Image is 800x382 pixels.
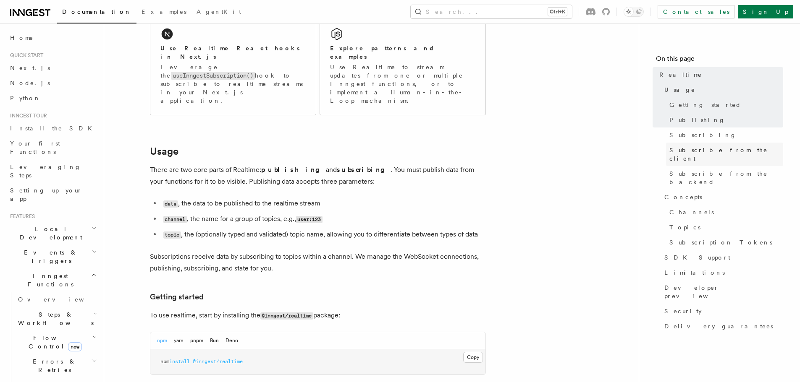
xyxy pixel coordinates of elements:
[160,359,169,364] span: npm
[136,3,191,23] a: Examples
[68,342,82,351] span: new
[666,127,783,143] a: Subscribing
[15,330,99,354] button: Flow Controlnew
[7,221,99,245] button: Local Development
[10,164,81,179] span: Leveraging Steps
[261,166,326,174] strong: publishing
[669,223,700,231] span: Topics
[7,159,99,183] a: Leveraging Steps
[15,354,99,377] button: Errors & Retries
[669,208,714,216] span: Channels
[656,54,783,67] h4: On this page
[10,140,60,155] span: Your first Functions
[330,44,475,61] h2: Explore patterns and examples
[160,44,306,61] h2: Use Realtime React hooks in Next.js
[174,332,184,349] button: yarn
[150,291,204,303] a: Getting started
[191,3,246,23] a: AgentKit
[7,121,99,136] a: Install the SDK
[15,334,92,351] span: Flow Control
[157,332,167,349] button: npm
[7,213,35,220] span: Features
[411,5,572,18] button: Search...Ctrl+K
[661,304,783,319] a: Security
[661,82,783,97] a: Usage
[7,52,43,59] span: Quick start
[664,307,702,315] span: Security
[7,225,92,242] span: Local Development
[661,190,783,205] a: Concepts
[260,312,313,320] code: @inngest/realtime
[666,97,783,112] a: Getting started
[7,75,99,91] a: Node.js
[738,5,793,18] a: Sign Up
[10,34,34,42] span: Home
[463,352,483,363] button: Copy
[669,116,725,124] span: Publishing
[150,251,486,274] p: Subscriptions receive data by subscribing to topics within a channel. We manage the WebSocket con...
[669,146,783,163] span: Subscribe from the client
[161,229,486,241] li: , the (optionally typed and validated) topic name, allowing you to differentiate between types of...
[656,67,783,82] a: Realtime
[661,319,783,334] a: Delivery guarantees
[193,359,243,364] span: @inngest/realtime
[10,187,82,202] span: Setting up your app
[15,307,99,330] button: Steps & Workflows
[197,8,241,15] span: AgentKit
[548,8,567,16] kbd: Ctrl+K
[171,72,255,80] code: useInngestSubscription()
[664,86,695,94] span: Usage
[666,235,783,250] a: Subscription Tokens
[666,112,783,127] a: Publishing
[7,272,91,288] span: Inngest Functions
[7,30,99,45] a: Home
[161,213,486,225] li: , the name for a group of topics, e.g.,
[150,164,486,187] p: There are two core parts of Realtime: and . You must publish data from your functions for it to b...
[666,205,783,220] a: Channels
[7,268,99,292] button: Inngest Functions
[664,283,783,300] span: Developer preview
[666,166,783,190] a: Subscribe from the backend
[10,65,50,71] span: Next.js
[150,15,316,115] a: Use Realtime React hooks in Next.jsLeverage theuseInngestSubscription()hook to subscribe to realt...
[10,125,97,132] span: Install the SDK
[661,280,783,304] a: Developer preview
[624,7,644,17] button: Toggle dark mode
[7,60,99,75] a: Next.js
[7,245,99,268] button: Events & Triggers
[210,332,219,349] button: Bun
[15,292,99,307] a: Overview
[664,253,730,262] span: SDK Support
[15,310,94,327] span: Steps & Workflows
[150,146,178,157] a: Usage
[163,216,187,223] code: channel
[163,231,181,239] code: topic
[7,183,99,206] a: Setting up your app
[661,265,783,280] a: Limitations
[142,8,186,15] span: Examples
[658,5,734,18] a: Contact sales
[10,80,50,86] span: Node.js
[661,250,783,265] a: SDK Support
[330,63,475,105] p: Use Realtime to stream updates from one or multiple Inngest functions, or to implement a Human-in...
[18,296,105,303] span: Overview
[669,101,741,109] span: Getting started
[7,91,99,106] a: Python
[150,309,486,322] p: To use realtime, start by installing the package:
[320,15,486,115] a: Explore patterns and examplesUse Realtime to stream updates from one or multiple Inngest function...
[57,3,136,23] a: Documentation
[15,357,91,374] span: Errors & Retries
[669,169,783,186] span: Subscribe from the backend
[160,63,306,105] p: Leverage the hook to subscribe to realtime streams in your Next.js application.
[169,359,190,364] span: install
[664,322,773,330] span: Delivery guarantees
[664,268,725,277] span: Limitations
[7,248,92,265] span: Events & Triggers
[62,8,131,15] span: Documentation
[226,332,238,349] button: Deno
[163,200,178,208] code: data
[669,131,737,139] span: Subscribing
[7,112,47,119] span: Inngest tour
[659,70,702,79] span: Realtime
[190,332,203,349] button: pnpm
